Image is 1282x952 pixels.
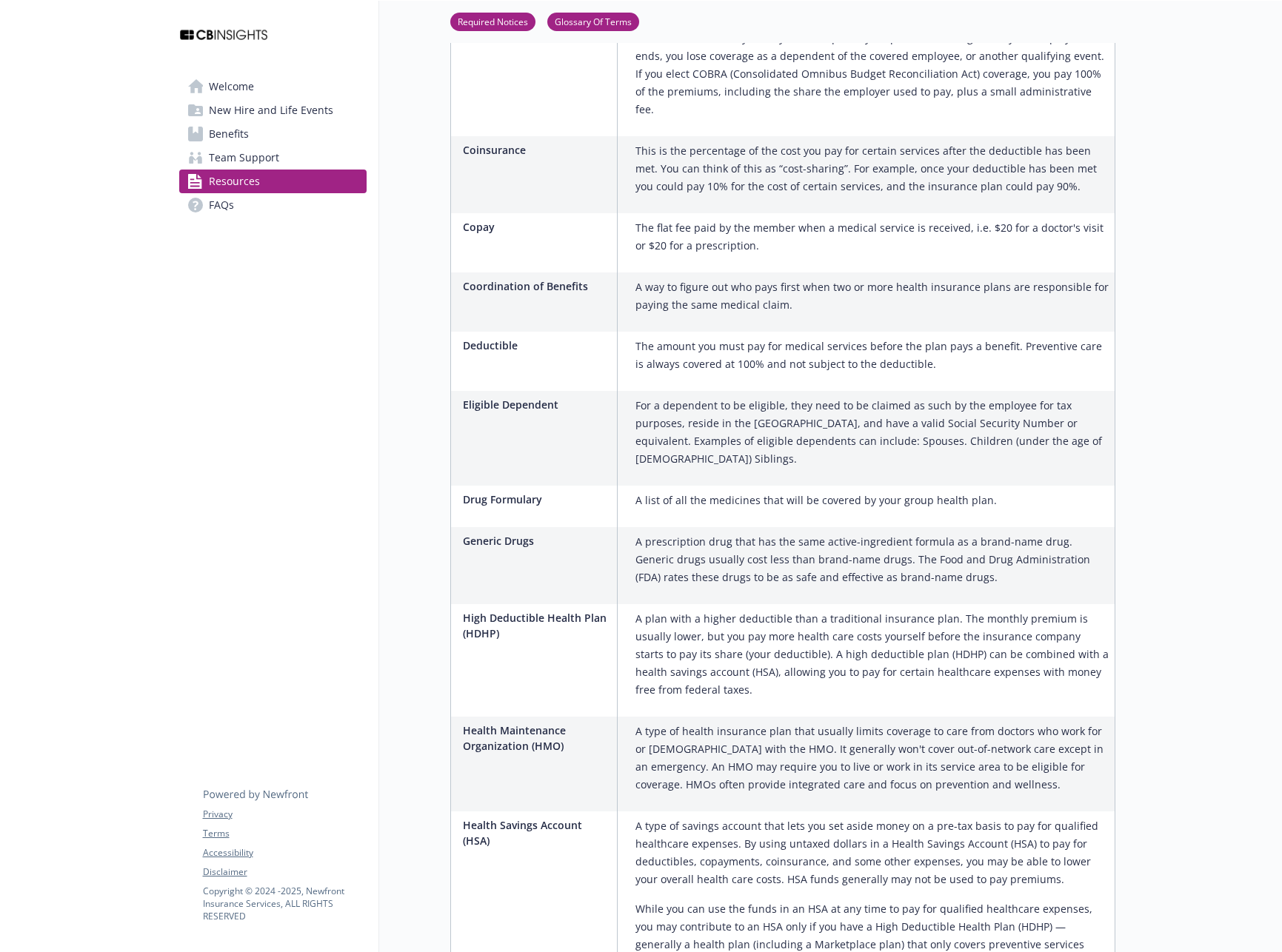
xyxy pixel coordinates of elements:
p: A plan with a higher deductible than a traditional insurance plan. The monthly premium is usually... [635,610,1109,699]
p: High Deductible Health Plan (HDHP) [463,610,611,641]
p: Health Maintenance Organization (HMO) [463,723,611,754]
p: Health Savings Account (HSA) [463,817,611,848]
a: Accessibility [203,846,366,859]
p: Drug Formulary [463,492,611,507]
a: New Hire and Life Events [179,98,367,122]
p: The flat fee paid by the member when a medical service is received, i.e. $20 for a doctor's visit... [635,219,1109,255]
p: Coinsurance [463,142,611,158]
p: A federal law that may allow you to temporarily keep health coverage after your employment ends, ... [635,30,1109,118]
a: Disclaimer [203,865,366,879]
p: Generic Drugs [463,533,611,549]
a: FAQs [179,193,367,217]
a: Required Notices [450,14,535,28]
p: For a dependent to be eligible, they need to be claimed as such by the employee for tax purposes,... [635,397,1109,468]
p: The amount you must pay for medical services before the plan pays a benefit. Preventive care is a... [635,338,1109,373]
p: A type of savings account that lets you set aside money on a pre-tax basis to pay for qualified h... [635,817,1109,888]
p: This is the percentage of the cost you pay for certain services after the deductible has been met... [635,142,1109,195]
span: Team Support [209,146,279,170]
a: Team Support [179,146,367,170]
a: Glossary Of Terms [547,14,639,28]
p: Deductible [463,338,611,353]
span: Resources [209,170,260,193]
span: FAQs [209,193,234,217]
a: Terms [203,827,366,840]
a: Resources [179,170,367,193]
p: Copyright © 2024 - 2025 , Newfront Insurance Services, ALL RIGHTS RESERVED [203,885,366,922]
p: A type of health insurance plan that usually limits coverage to care from doctors who work for or... [635,723,1109,794]
span: New Hire and Life Events [209,98,333,122]
p: Coordination of Benefits [463,278,611,294]
a: Privacy [203,808,366,821]
span: Benefits [209,122,249,146]
p: A prescription drug that has the same active-ingredient formula as a brand-name drug. Generic dru... [635,533,1109,586]
p: A way to figure out who pays first when two or more health insurance plans are responsible for pa... [635,278,1109,314]
p: Copay [463,219,611,235]
a: Welcome [179,75,367,98]
span: Welcome [209,75,254,98]
p: Eligible Dependent [463,397,611,412]
a: Benefits [179,122,367,146]
p: A list of all the medicines that will be covered by your group health plan. [635,492,997,509]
